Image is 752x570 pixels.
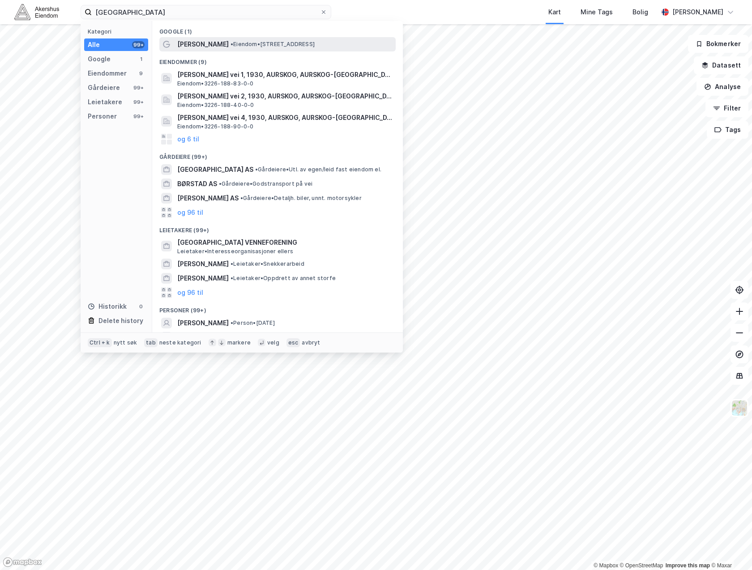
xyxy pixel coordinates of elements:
span: [PERSON_NAME] [177,318,229,328]
span: Eiendom • 3226-188-40-0-0 [177,102,254,109]
div: Leietakere [88,97,122,107]
div: Eiendommer [88,68,127,79]
span: • [231,319,233,326]
span: [PERSON_NAME] [177,39,229,50]
span: Eiendom • 3226-188-83-0-0 [177,80,254,87]
div: avbryt [302,339,320,346]
div: Personer [88,111,117,122]
span: Leietaker • Snekkerarbeid [231,260,304,268]
span: Gårdeiere • Godstransport på vei [219,180,312,187]
button: Datasett [694,56,748,74]
div: neste kategori [159,339,201,346]
div: Eiendommer (9) [152,51,403,68]
button: og 96 til [177,207,203,218]
div: Gårdeiere (99+) [152,146,403,162]
button: Analyse [696,78,748,96]
span: BØRSTAD AS [177,179,217,189]
div: Leietakere (99+) [152,220,403,236]
div: Historikk [88,301,127,312]
div: 99+ [132,98,145,106]
div: Delete history [98,315,143,326]
button: Bokmerker [688,35,748,53]
span: Person • [DATE] [231,319,275,327]
span: Gårdeiere • Detaljh. biler, unnt. motorsykler [240,195,362,202]
span: Leietaker • Interesseorganisasjoner ellers [177,248,293,255]
div: nytt søk [114,339,137,346]
button: og 6 til [177,134,199,145]
div: Personer (99+) [152,300,403,316]
div: [PERSON_NAME] [672,7,723,17]
div: velg [267,339,279,346]
span: [PERSON_NAME] AS [177,193,239,204]
span: [PERSON_NAME] [177,259,229,269]
div: Google [88,54,111,64]
div: 1 [137,55,145,63]
span: • [231,41,233,47]
img: Z [731,400,748,417]
span: • [231,275,233,281]
span: Gårdeiere • Utl. av egen/leid fast eiendom el. [255,166,381,173]
div: 99+ [132,84,145,91]
span: Leietaker • Oppdrett av annet storfe [231,275,336,282]
span: • [219,180,222,187]
div: Kart [548,7,561,17]
span: [PERSON_NAME] vei 2, 1930, AURSKOG, AURSKOG-[GEOGRAPHIC_DATA] [177,91,392,102]
div: tab [144,338,158,347]
span: [PERSON_NAME] [177,273,229,284]
span: • [231,260,233,267]
button: Filter [705,99,748,117]
span: [GEOGRAPHIC_DATA] VENNEFORENING [177,237,392,248]
a: OpenStreetMap [620,562,663,569]
div: Mine Tags [581,7,613,17]
div: Ctrl + k [88,338,112,347]
div: esc [286,338,300,347]
span: [PERSON_NAME] vei 4, 1930, AURSKOG, AURSKOG-[GEOGRAPHIC_DATA] [177,112,392,123]
a: Mapbox homepage [3,557,42,567]
span: Eiendom • [STREET_ADDRESS] [231,41,315,48]
button: og 96 til [177,287,203,298]
span: • [255,166,258,173]
span: [GEOGRAPHIC_DATA] AS [177,164,253,175]
img: akershus-eiendom-logo.9091f326c980b4bce74ccdd9f866810c.svg [14,4,59,20]
div: 0 [137,303,145,310]
div: Alle [88,39,100,50]
button: Tags [707,121,748,139]
input: Søk på adresse, matrikkel, gårdeiere, leietakere eller personer [92,5,320,19]
iframe: Chat Widget [707,527,752,570]
span: [PERSON_NAME] vei 1, 1930, AURSKOG, AURSKOG-[GEOGRAPHIC_DATA] [177,69,392,80]
div: 99+ [132,113,145,120]
div: Google (1) [152,21,403,37]
div: 99+ [132,41,145,48]
span: Eiendom • 3226-188-90-0-0 [177,123,254,130]
a: Improve this map [666,562,710,569]
div: markere [227,339,251,346]
div: Gårdeiere [88,82,120,93]
div: 9 [137,70,145,77]
a: Mapbox [594,562,618,569]
span: • [240,195,243,201]
div: Kategori [88,28,148,35]
div: Kontrollprogram for chat [707,527,752,570]
div: Bolig [632,7,648,17]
